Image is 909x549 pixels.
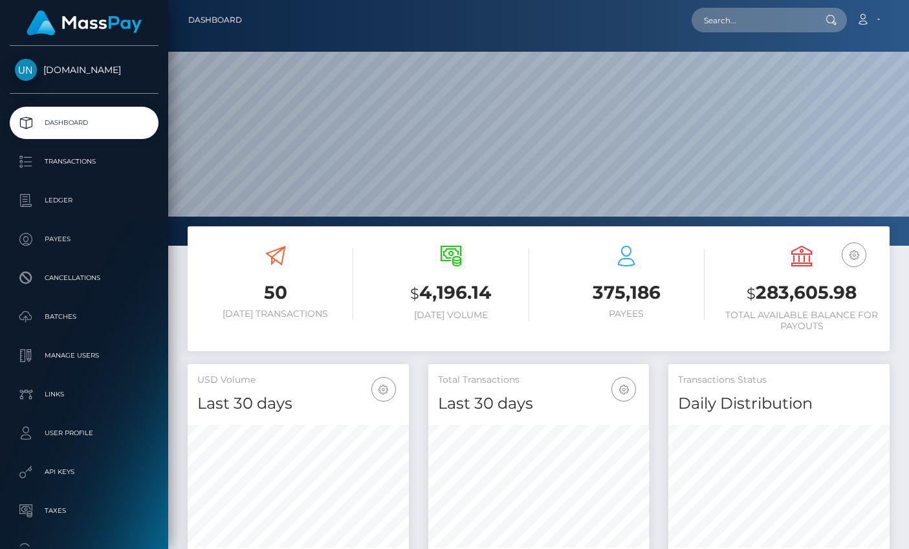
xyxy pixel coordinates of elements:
[197,393,399,415] h4: Last 30 days
[10,145,159,178] a: Transactions
[438,374,640,387] h5: Total Transactions
[692,8,813,32] input: Search...
[15,462,153,482] p: API Keys
[10,107,159,139] a: Dashboard
[724,310,880,332] h6: Total Available Balance for Payouts
[10,495,159,527] a: Taxes
[15,59,37,81] img: Unlockt.me
[410,285,419,303] small: $
[15,152,153,171] p: Transactions
[10,456,159,488] a: API Keys
[15,424,153,443] p: User Profile
[10,262,159,294] a: Cancellations
[747,285,756,303] small: $
[10,417,159,449] a: User Profile
[724,280,880,307] h3: 283,605.98
[15,346,153,365] p: Manage Users
[27,10,142,36] img: MassPay Logo
[15,501,153,521] p: Taxes
[197,308,353,319] h6: [DATE] Transactions
[15,191,153,210] p: Ledger
[10,64,159,76] span: [DOMAIN_NAME]
[678,374,880,387] h5: Transactions Status
[15,230,153,249] p: Payees
[10,184,159,217] a: Ledger
[678,393,880,415] h4: Daily Distribution
[15,385,153,404] p: Links
[197,280,353,305] h3: 50
[15,307,153,327] p: Batches
[549,308,705,319] h6: Payees
[15,113,153,133] p: Dashboard
[373,310,529,321] h6: [DATE] Volume
[373,280,529,307] h3: 4,196.14
[197,374,399,387] h5: USD Volume
[10,223,159,255] a: Payees
[10,339,159,372] a: Manage Users
[15,268,153,288] p: Cancellations
[10,378,159,411] a: Links
[10,301,159,333] a: Batches
[549,280,705,305] h3: 375,186
[438,393,640,415] h4: Last 30 days
[188,6,242,34] a: Dashboard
